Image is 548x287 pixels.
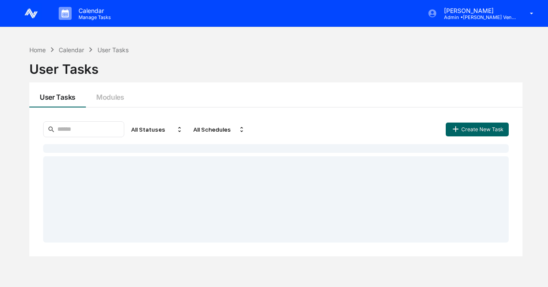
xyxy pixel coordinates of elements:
[86,82,135,107] button: Modules
[128,123,186,136] div: All Statuses
[72,7,115,14] p: Calendar
[190,123,249,136] div: All Schedules
[59,46,84,54] div: Calendar
[446,123,509,136] button: Create New Task
[437,7,517,14] p: [PERSON_NAME]
[437,14,517,20] p: Admin • [PERSON_NAME] Ventures
[21,3,41,24] img: logo
[29,46,46,54] div: Home
[98,46,129,54] div: User Tasks
[29,82,86,107] button: User Tasks
[29,54,523,77] div: User Tasks
[72,14,115,20] p: Manage Tasks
